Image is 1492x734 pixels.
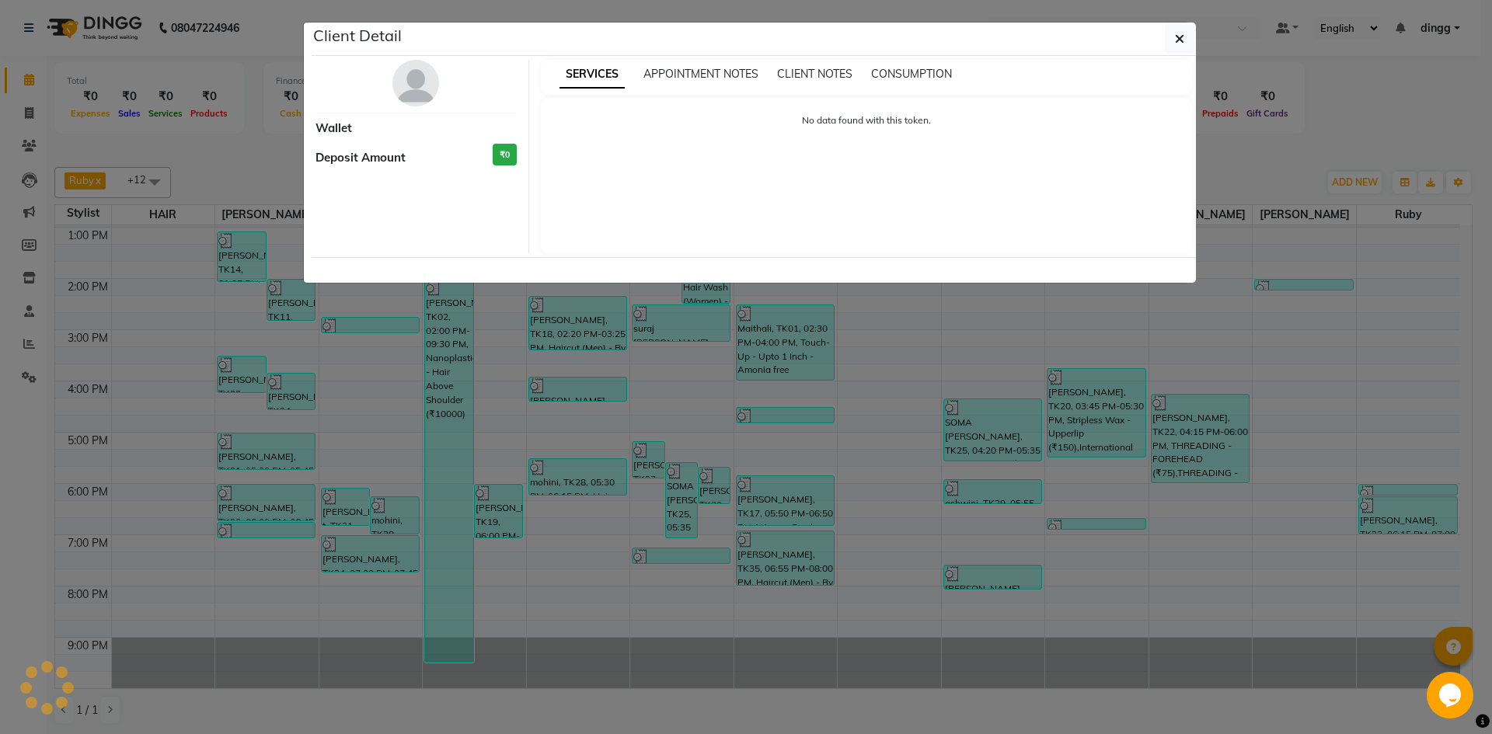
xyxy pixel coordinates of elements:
[643,67,758,81] span: APPOINTMENT NOTES
[315,149,406,167] span: Deposit Amount
[1427,672,1476,718] iframe: chat widget
[493,144,517,166] h3: ₹0
[313,24,402,47] h5: Client Detail
[871,67,952,81] span: CONSUMPTION
[315,120,352,137] span: Wallet
[777,67,852,81] span: CLIENT NOTES
[559,61,625,89] span: SERVICES
[392,60,439,106] img: avatar
[556,113,1177,127] p: No data found with this token.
